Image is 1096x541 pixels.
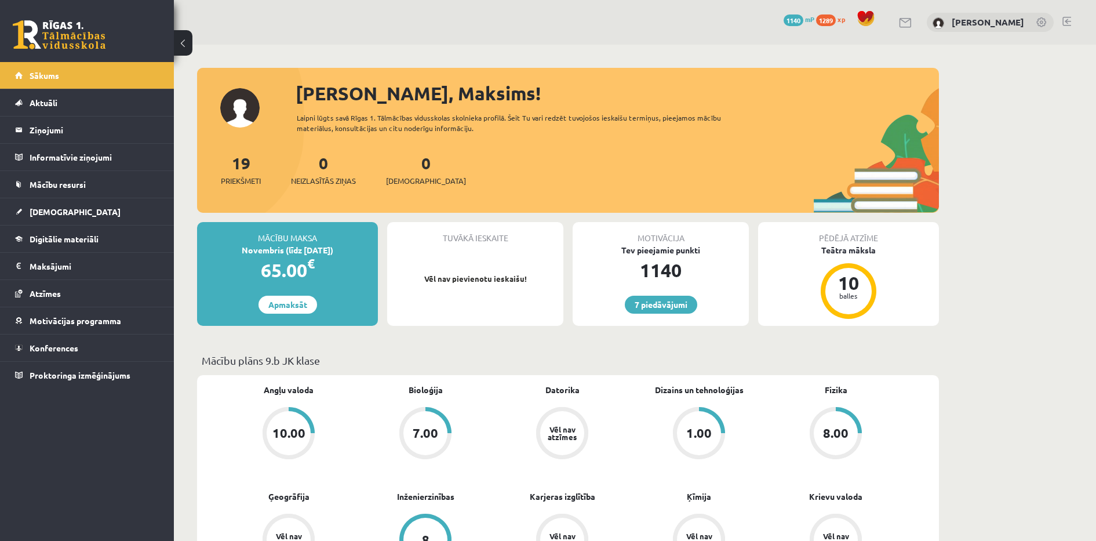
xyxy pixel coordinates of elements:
div: 65.00 [197,256,378,284]
a: Apmaksāt [258,296,317,314]
span: [DEMOGRAPHIC_DATA] [386,175,466,187]
span: Neizlasītās ziņas [291,175,356,187]
a: Atzīmes [15,280,159,307]
a: 0Neizlasītās ziņas [291,153,356,187]
span: Aktuāli [30,97,57,108]
div: 1.00 [686,427,712,440]
a: Rīgas 1. Tālmācības vidusskola [13,20,105,49]
span: Mācību resursi [30,179,86,190]
a: 1140 mP [784,14,814,24]
a: Teātra māksla 10 balles [758,244,939,321]
a: 19Priekšmeti [221,153,261,187]
div: Novembris (līdz [DATE]) [197,244,378,256]
a: 1289 xp [816,14,851,24]
a: Vēl nav atzīmes [494,407,631,462]
div: Pēdējā atzīme [758,222,939,244]
div: 8.00 [823,427,849,440]
legend: Maksājumi [30,253,159,279]
a: Fizika [825,384,847,396]
span: 1289 [816,14,836,26]
a: Ķīmija [687,491,711,503]
div: Tuvākā ieskaite [387,222,563,244]
a: Ziņojumi [15,117,159,143]
p: Vēl nav pievienotu ieskaišu! [393,273,558,285]
a: Konferences [15,335,159,361]
span: [DEMOGRAPHIC_DATA] [30,206,121,217]
a: 10.00 [220,407,357,462]
a: 8.00 [767,407,904,462]
a: [PERSON_NAME] [952,16,1024,28]
span: Sākums [30,70,59,81]
div: Tev pieejamie punkti [573,244,749,256]
div: Teātra māksla [758,244,939,256]
div: Mācību maksa [197,222,378,244]
span: xp [838,14,845,24]
a: Digitālie materiāli [15,226,159,252]
legend: Informatīvie ziņojumi [30,144,159,170]
span: mP [805,14,814,24]
div: Vēl nav atzīmes [546,426,578,441]
a: 0[DEMOGRAPHIC_DATA] [386,153,466,187]
legend: Ziņojumi [30,117,159,143]
a: Datorika [545,384,580,396]
a: Ģeogrāfija [268,491,309,503]
a: Informatīvie ziņojumi [15,144,159,170]
div: Motivācija [573,222,749,244]
span: Atzīmes [30,288,61,299]
p: Mācību plāns 9.b JK klase [202,353,934,368]
a: 7 piedāvājumi [625,296,697,314]
div: balles [831,292,866,299]
div: Laipni lūgts savā Rīgas 1. Tālmācības vidusskolas skolnieka profilā. Šeit Tu vari redzēt tuvojošo... [297,112,742,133]
span: 1140 [784,14,803,26]
a: Karjeras izglītība [530,491,595,503]
a: Sākums [15,62,159,89]
a: 1.00 [631,407,767,462]
a: Dizains un tehnoloģijas [655,384,744,396]
span: Proktoringa izmēģinājums [30,370,130,380]
span: Konferences [30,343,78,353]
a: Aktuāli [15,89,159,116]
a: Angļu valoda [264,384,314,396]
a: Inženierzinības [397,491,454,503]
img: Maksims Nevedomijs [933,17,944,29]
a: Krievu valoda [809,491,862,503]
a: Proktoringa izmēģinājums [15,362,159,388]
div: [PERSON_NAME], Maksims! [296,79,939,107]
a: Bioloģija [409,384,443,396]
span: Priekšmeti [221,175,261,187]
a: Mācību resursi [15,171,159,198]
span: € [307,255,315,272]
a: Motivācijas programma [15,307,159,334]
span: Motivācijas programma [30,315,121,326]
a: Maksājumi [15,253,159,279]
span: Digitālie materiāli [30,234,99,244]
a: [DEMOGRAPHIC_DATA] [15,198,159,225]
div: 10.00 [272,427,305,440]
a: 7.00 [357,407,494,462]
div: 10 [831,274,866,292]
div: 7.00 [413,427,438,440]
div: 1140 [573,256,749,284]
